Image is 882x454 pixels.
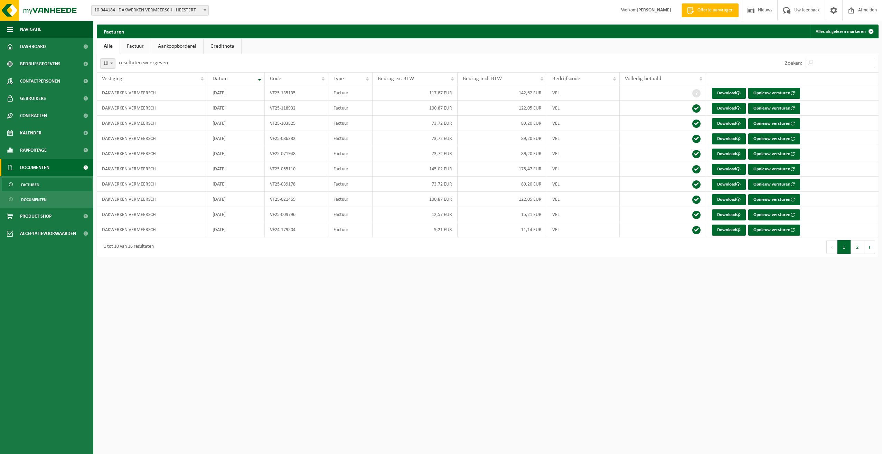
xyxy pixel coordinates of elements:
td: 175,47 EUR [458,161,547,177]
label: resultaten weergeven [119,60,168,66]
td: Factuur [328,146,373,161]
td: VF25-071948 [265,146,328,161]
td: 11,14 EUR [458,222,547,237]
button: Next [864,240,875,254]
span: Kalender [20,124,41,142]
td: Factuur [328,192,373,207]
td: DAKWERKEN VERMEERSCH [97,161,207,177]
button: 1 [837,240,851,254]
td: DAKWERKEN VERMEERSCH [97,207,207,222]
td: [DATE] [207,207,265,222]
td: DAKWERKEN VERMEERSCH [97,146,207,161]
td: Factuur [328,131,373,146]
button: Opnieuw versturen [748,103,800,114]
a: Download [712,164,746,175]
td: DAKWERKEN VERMEERSCH [97,131,207,146]
span: Bedrag incl. BTW [463,76,502,82]
span: Contactpersonen [20,73,60,90]
td: Factuur [328,101,373,116]
span: Contracten [20,107,47,124]
a: Facturen [2,178,92,191]
td: 73,72 EUR [373,116,458,131]
td: VEL [547,222,620,237]
td: VF25-103825 [265,116,328,131]
td: DAKWERKEN VERMEERSCH [97,116,207,131]
a: Download [712,103,746,114]
td: [DATE] [207,101,265,116]
td: DAKWERKEN VERMEERSCH [97,177,207,192]
td: Factuur [328,207,373,222]
td: 122,05 EUR [458,192,547,207]
td: DAKWERKEN VERMEERSCH [97,101,207,116]
td: 89,20 EUR [458,131,547,146]
span: Offerte aanvragen [696,7,735,14]
a: Download [712,225,746,236]
a: Offerte aanvragen [682,3,739,17]
td: [DATE] [207,85,265,101]
button: Opnieuw versturen [748,194,800,205]
span: Dashboard [20,38,46,55]
td: [DATE] [207,146,265,161]
a: Download [712,194,746,205]
td: 15,21 EUR [458,207,547,222]
td: VEL [547,116,620,131]
td: 122,05 EUR [458,101,547,116]
button: 2 [851,240,864,254]
td: VEL [547,177,620,192]
a: Creditnota [204,38,241,54]
td: 73,72 EUR [373,131,458,146]
span: 10-944184 - DAKWERKEN VERMEERSCH - HEESTERT [92,6,208,15]
strong: [PERSON_NAME] [637,8,671,13]
a: Download [712,88,746,99]
td: 89,20 EUR [458,116,547,131]
span: Documenten [20,159,49,176]
span: Product Shop [20,208,51,225]
span: Code [270,76,281,82]
span: Navigatie [20,21,41,38]
td: 100,87 EUR [373,101,458,116]
span: Gebruikers [20,90,46,107]
td: VF25-021469 [265,192,328,207]
button: Alles als gelezen markeren [810,25,878,38]
span: 10-944184 - DAKWERKEN VERMEERSCH - HEESTERT [91,5,209,16]
td: Factuur [328,177,373,192]
td: VF24-179504 [265,222,328,237]
td: [DATE] [207,192,265,207]
td: 12,57 EUR [373,207,458,222]
span: Facturen [21,178,39,191]
td: [DATE] [207,177,265,192]
td: Factuur [328,161,373,177]
td: VF25-118932 [265,101,328,116]
span: 10 [101,59,115,68]
td: 73,72 EUR [373,146,458,161]
td: VEL [547,85,620,101]
td: VF25-055110 [265,161,328,177]
td: [DATE] [207,161,265,177]
a: Download [712,209,746,220]
td: VF25-009796 [265,207,328,222]
button: Opnieuw versturen [748,88,800,99]
td: VEL [547,146,620,161]
td: VF25-135135 [265,85,328,101]
td: DAKWERKEN VERMEERSCH [97,192,207,207]
a: Documenten [2,193,92,206]
button: Opnieuw versturen [748,225,800,236]
td: VEL [547,192,620,207]
span: Volledig betaald [625,76,661,82]
span: Acceptatievoorwaarden [20,225,76,242]
span: Datum [213,76,228,82]
td: 142,62 EUR [458,85,547,101]
td: VF25-086382 [265,131,328,146]
button: Opnieuw versturen [748,179,800,190]
div: 1 tot 10 van 16 resultaten [100,241,154,253]
span: Vestiging [102,76,122,82]
a: Download [712,149,746,160]
td: Factuur [328,222,373,237]
td: 117,87 EUR [373,85,458,101]
span: Rapportage [20,142,47,159]
td: 145,02 EUR [373,161,458,177]
span: Type [334,76,344,82]
td: VEL [547,207,620,222]
td: DAKWERKEN VERMEERSCH [97,222,207,237]
td: [DATE] [207,131,265,146]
